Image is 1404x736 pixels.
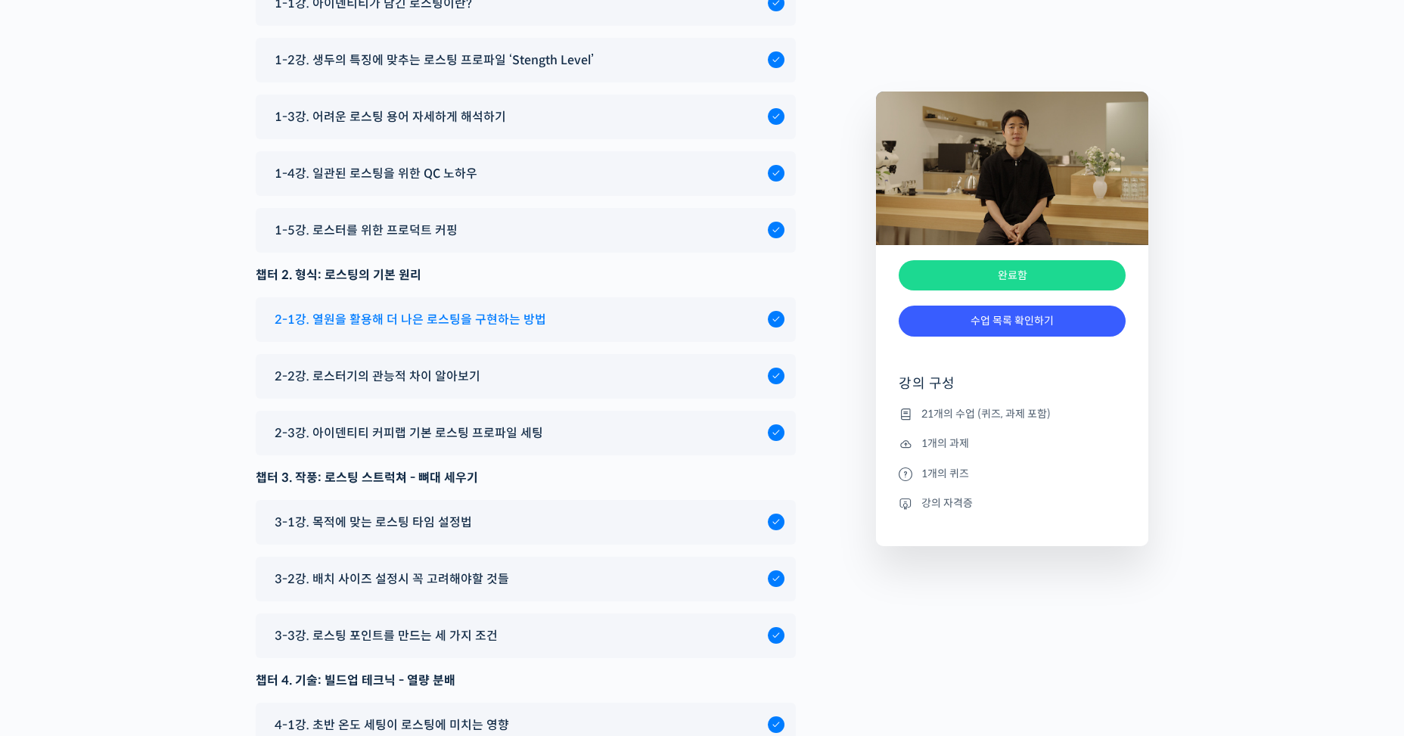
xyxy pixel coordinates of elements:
a: 1-5강. 로스터를 위한 프로덕트 커핑 [267,220,784,241]
a: 2-3강. 아이덴티티 커피랩 기본 로스팅 프로파일 세팅 [267,423,784,443]
span: 대화 [138,503,157,515]
a: 1-4강. 일관된 로스팅을 위한 QC 노하우 [267,163,784,184]
span: 1-3강. 어려운 로스팅 용어 자세하게 해석하기 [275,107,506,127]
li: 강의 자격증 [899,494,1126,512]
h4: 강의 구성 [899,374,1126,405]
span: 4-1강. 초반 온도 세팅이 로스팅에 미치는 영향 [275,715,509,735]
a: 수업 목록 확인하기 [899,306,1126,337]
span: 3-3강. 로스팅 포인트를 만드는 세 가지 조건 [275,626,498,646]
div: 챕터 3. 작풍: 로스팅 스트럭쳐 - 뼈대 세우기 [256,467,796,488]
a: 대화 [100,480,195,517]
span: 1-4강. 일관된 로스팅을 위한 QC 노하우 [275,163,477,184]
li: 1개의 과제 [899,435,1126,453]
a: 3-1강. 목적에 맞는 로스팅 타임 설정법 [267,512,784,533]
div: 챕터 4. 기술: 빌드업 테크닉 - 열량 분배 [256,670,796,691]
div: 챕터 2. 형식: 로스팅의 기본 원리 [256,265,796,285]
a: 1-2강. 생두의 특징에 맞추는 로스팅 프로파일 ‘Stength Level’ [267,50,784,70]
span: 2-3강. 아이덴티티 커피랩 기본 로스팅 프로파일 세팅 [275,423,543,443]
span: 홈 [48,502,57,514]
span: 3-1강. 목적에 맞는 로스팅 타임 설정법 [275,512,472,533]
span: 2-1강. 열원을 활용해 더 나은 로스팅을 구현하는 방법 [275,309,546,330]
a: 4-1강. 초반 온도 세팅이 로스팅에 미치는 영향 [267,715,784,735]
a: 1-3강. 어려운 로스팅 용어 자세하게 해석하기 [267,107,784,127]
span: 2-2강. 로스터기의 관능적 차이 알아보기 [275,366,480,387]
a: 3-3강. 로스팅 포인트를 만드는 세 가지 조건 [267,626,784,646]
li: 21개의 수업 (퀴즈, 과제 포함) [899,405,1126,423]
span: 설정 [234,502,252,514]
span: 1-2강. 생두의 특징에 맞추는 로스팅 프로파일 ‘Stength Level’ [275,50,594,70]
li: 1개의 퀴즈 [899,464,1126,483]
div: 완료함 [899,260,1126,291]
span: 3-2강. 배치 사이즈 설정시 꼭 고려해야할 것들 [275,569,509,589]
a: 3-2강. 배치 사이즈 설정시 꼭 고려해야할 것들 [267,569,784,589]
span: 1-5강. 로스터를 위한 프로덕트 커핑 [275,220,458,241]
a: 2-2강. 로스터기의 관능적 차이 알아보기 [267,366,784,387]
a: 홈 [5,480,100,517]
a: 2-1강. 열원을 활용해 더 나은 로스팅을 구현하는 방법 [267,309,784,330]
a: 설정 [195,480,290,517]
